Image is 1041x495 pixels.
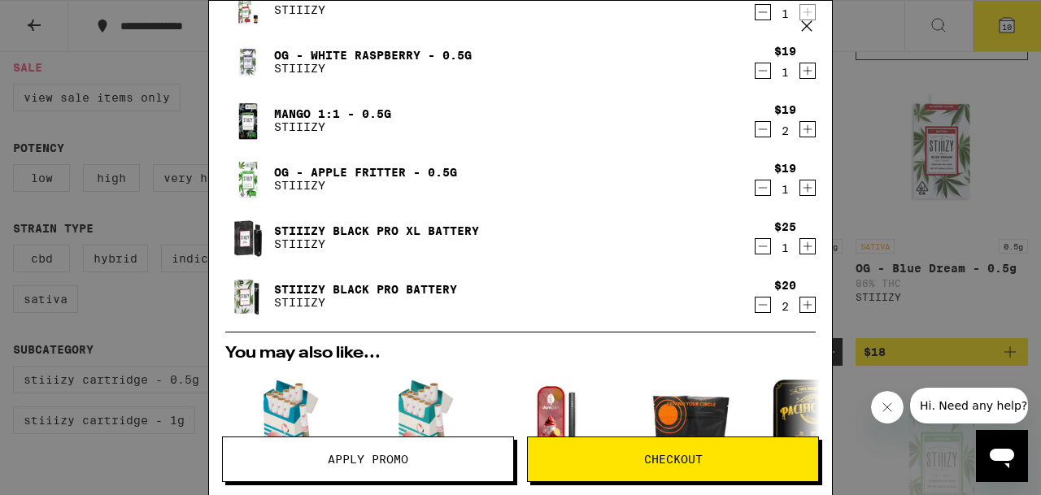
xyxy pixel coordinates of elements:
p: STIIIZY [274,120,391,133]
button: Checkout [527,436,819,482]
span: Checkout [644,454,703,465]
button: Decrement [755,63,771,79]
img: Circles Base Camp - Strawberry Lemonade - 14g [630,370,752,492]
p: STIIIZY [274,62,472,75]
div: $19 [774,162,796,175]
a: Mango 1:1 - 0.5g [274,107,391,120]
img: Birdies - Classic Indica 10-Pack - 7g [225,370,347,492]
div: 2 [774,124,796,137]
button: Decrement [755,297,771,313]
div: 1 [774,183,796,196]
img: Pacific Stone - Starberry Cough Slims 20-Pack - 7g [765,370,887,492]
img: Dompen - Lemon Cherry Gelato AIO - 1g [495,370,617,492]
a: OG - White Raspberry - 0.5g [274,49,472,62]
a: STIIIZY Black Pro Battery [274,283,457,296]
a: STIIIZY Black Pro XL Battery [274,224,479,237]
button: Increment [799,297,816,313]
div: $25 [774,220,796,233]
button: Increment [799,238,816,254]
iframe: Close message [871,391,904,423]
p: STIIIZY [274,296,457,309]
button: Increment [799,63,816,79]
button: Increment [799,180,816,196]
h2: You may also like... [225,345,816,362]
p: STIIIZY [274,179,457,192]
button: Increment [799,121,816,137]
button: Decrement [755,121,771,137]
img: STIIIZY Black Pro Battery [225,273,271,319]
img: OG - White Raspberry - 0.5g [225,39,271,85]
img: Birdies - Classic Hybrid 10-Pack - 7g [360,370,482,492]
div: 2 [774,300,796,313]
p: STIIIZY [274,3,442,16]
span: Apply Promo [328,454,408,465]
div: $19 [774,103,796,116]
button: Decrement [755,180,771,196]
div: $19 [774,45,796,58]
iframe: Button to launch messaging window [976,430,1028,482]
div: $20 [774,279,796,292]
div: 1 [774,7,796,20]
button: Decrement [755,4,771,20]
p: STIIIZY [274,237,479,250]
button: Apply Promo [222,436,514,482]
img: STIIIZY Black Pro XL Battery [225,215,271,260]
div: 1 [774,66,796,79]
iframe: Message from company [910,388,1028,423]
img: Mango 1:1 - 0.5g [225,98,271,143]
a: OG - Apple Fritter - 0.5g [274,166,457,179]
button: Decrement [755,238,771,254]
img: OG - Apple Fritter - 0.5g [225,156,271,202]
div: 1 [774,241,796,254]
